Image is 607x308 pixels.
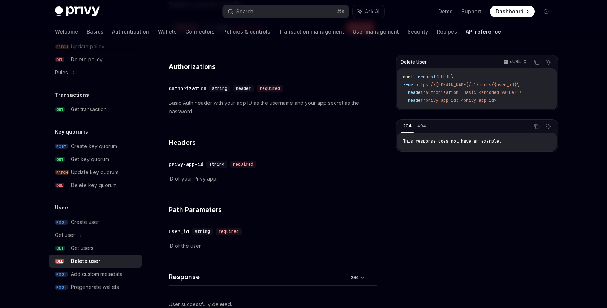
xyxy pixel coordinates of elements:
h5: Transactions [55,91,89,99]
a: Support [461,8,481,15]
h4: Path Parameters [169,205,377,214]
span: This response does not have an example. [403,138,501,144]
span: Dashboard [496,8,524,15]
a: POSTCreate key quorum [49,140,142,153]
a: POSTCreate user [49,216,142,229]
span: POST [55,144,68,149]
span: PATCH [55,170,69,175]
a: POSTPregenerate wallets [49,281,142,294]
span: DELETE [436,74,451,80]
span: ⌘ K [337,9,345,14]
span: string [212,86,227,91]
div: required [230,161,256,168]
button: cURL [499,56,530,68]
button: Copy the contents from the code block [532,57,542,67]
span: 'privy-app-id: <privy-app-id>' [423,97,499,103]
a: Wallets [158,23,177,40]
span: \ [451,74,453,80]
div: 204 [401,122,414,130]
p: Basic Auth header with your app ID as the username and your app secret as the password. [169,99,377,116]
span: --request [413,74,436,80]
span: string [195,229,210,234]
a: GETGet key quorum [49,153,142,166]
span: GET [55,246,65,251]
div: required [216,228,242,235]
div: Create key quorum [71,142,117,151]
a: DELDelete policy [49,53,142,66]
div: Get key quorum [71,155,109,164]
span: string [209,161,224,167]
div: user_id [169,228,189,235]
div: Get transaction [71,105,107,114]
a: Authentication [112,23,149,40]
img: dark logo [55,6,100,17]
a: GETGet users [49,242,142,255]
span: \ [519,90,522,95]
span: DEL [55,259,64,264]
a: Basics [87,23,103,40]
div: Delete policy [71,55,103,64]
span: --header [403,90,423,95]
button: Ask AI [353,5,384,18]
div: Authorization [169,85,206,92]
a: Connectors [185,23,215,40]
a: Dashboard [490,6,535,17]
p: ID of the user. [169,242,377,250]
span: Ask AI [365,8,379,15]
span: POST [55,272,68,277]
span: Delete User [401,59,427,65]
a: Transaction management [279,23,344,40]
span: \ [517,82,519,88]
span: 'Authorization: Basic <encoded-value>' [423,90,519,95]
a: POSTAdd custom metadata [49,268,142,281]
span: DEL [55,183,64,188]
div: privy-app-id [169,161,203,168]
span: header [236,86,251,91]
h4: Authorizations [169,62,377,71]
div: Delete key quorum [71,181,117,190]
div: Get users [71,244,94,252]
span: GET [55,157,65,162]
a: PATCHUpdate key quorum [49,166,142,179]
span: https://[DOMAIN_NAME]/v1/users/{user_id} [416,82,517,88]
button: Toggle dark mode [541,6,552,17]
div: Delete user [71,257,100,265]
a: Recipes [437,23,457,40]
div: Rules [55,68,68,77]
a: Security [408,23,428,40]
div: Update key quorum [71,168,119,177]
button: Copy the contents from the code block [532,122,542,131]
h5: Key quorums [55,127,88,136]
span: POST [55,220,68,225]
span: GET [55,107,65,112]
span: DEL [55,57,64,62]
div: Add custom metadata [71,270,122,278]
h5: Users [55,203,70,212]
div: Search... [236,7,257,16]
a: Policies & controls [223,23,270,40]
div: Create user [71,218,99,226]
button: Search...⌘K [223,5,349,18]
button: Ask AI [544,122,553,131]
a: DELDelete key quorum [49,179,142,192]
div: Pregenerate wallets [71,283,119,291]
div: Get user [55,231,75,239]
a: Demo [438,8,453,15]
div: required [257,85,283,92]
a: API reference [466,23,501,40]
h4: Headers [169,138,377,147]
span: POST [55,285,68,290]
div: 404 [415,122,428,130]
p: ID of your Privy app. [169,174,377,183]
span: --header [403,97,423,103]
span: curl [403,74,413,80]
h4: Response [169,272,348,282]
span: --url [403,82,416,88]
a: DELDelete user [49,255,142,268]
button: Ask AI [544,57,553,67]
a: Welcome [55,23,78,40]
p: cURL [510,59,521,65]
a: GETGet transaction [49,103,142,116]
a: User management [353,23,399,40]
